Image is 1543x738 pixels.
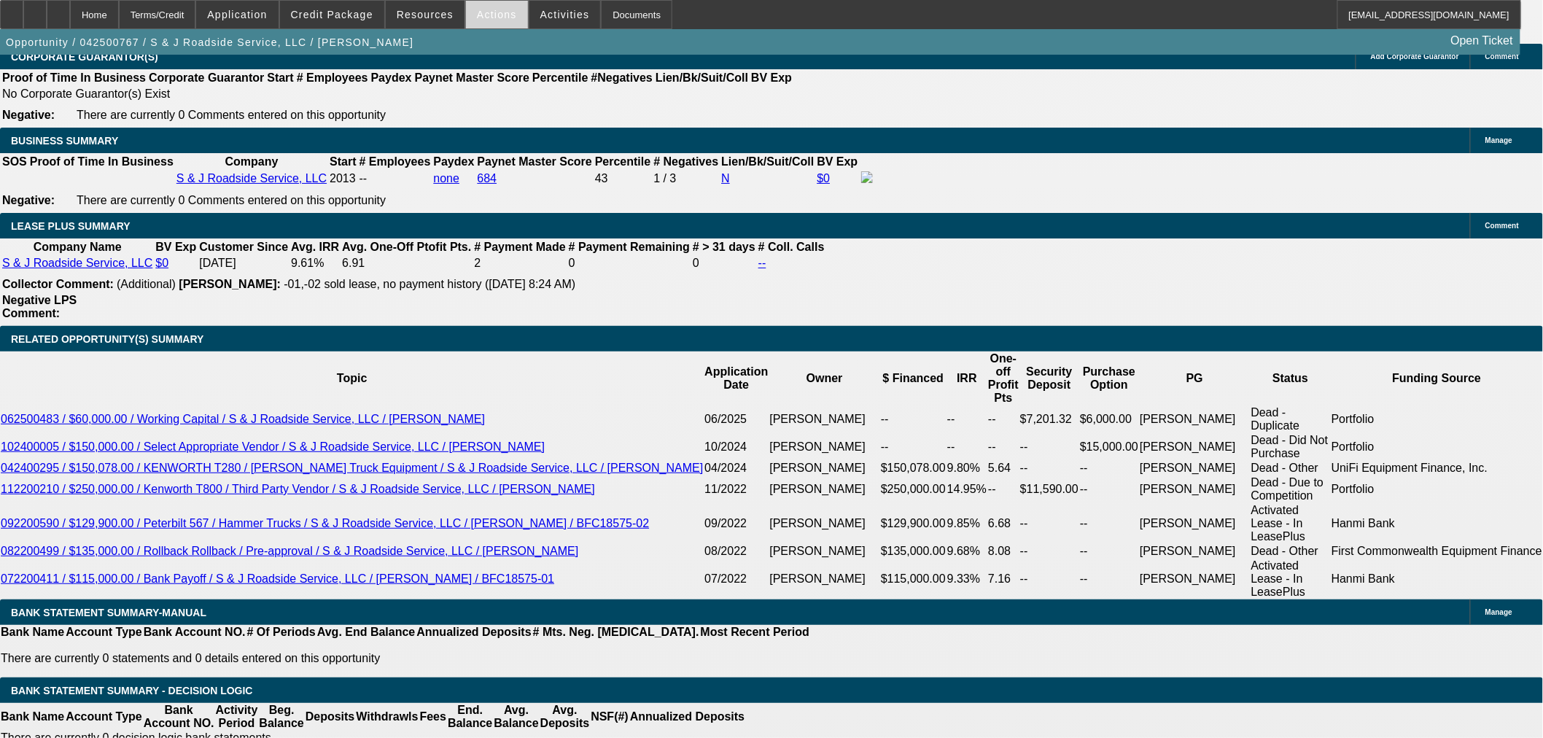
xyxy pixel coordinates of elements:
td: -- [1079,475,1139,503]
span: Opportunity / 042500767 / S & J Roadside Service, LLC / [PERSON_NAME] [6,36,413,48]
b: Avg. IRR [291,241,339,253]
th: Funding Source [1331,351,1543,405]
span: BANK STATEMENT SUMMARY-MANUAL [11,607,206,618]
b: BV Exp [751,71,792,84]
td: Activated Lease - In LeasePlus [1251,503,1331,544]
th: Most Recent Period [700,625,810,640]
td: $115,000.00 [880,559,947,599]
th: Owner [769,351,881,405]
div: 1 / 3 [653,172,718,185]
span: Resources [397,9,454,20]
span: Add Corporate Guarantor [1371,53,1459,61]
th: Deposits [305,703,356,731]
b: [PERSON_NAME]: [179,278,281,290]
b: Paynet Master Score [478,155,592,168]
td: Activated Lease - In LeasePlus [1251,559,1331,599]
th: Proof of Time In Business [1,71,147,85]
td: [PERSON_NAME] [1139,433,1251,461]
td: [PERSON_NAME] [1139,405,1251,433]
th: Account Type [65,703,143,731]
th: Security Deposit [1019,351,1079,405]
td: -- [880,433,947,461]
span: RELATED OPPORTUNITY(S) SUMMARY [11,333,203,345]
a: 092200590 / $129,900.00 / Peterbilt 567 / Hammer Trucks / S & J Roadside Service, LLC / [PERSON_N... [1,517,649,529]
a: 042400295 / $150,078.00 / KENWORTH T280 / [PERSON_NAME] Truck Equipment / S & J Roadside Service,... [1,462,703,474]
td: [PERSON_NAME] [769,405,881,433]
td: 9.85% [947,503,987,544]
b: Collector Comment: [2,278,114,290]
span: Manage [1485,608,1512,616]
button: Credit Package [280,1,384,28]
span: Bank Statement Summary - Decision Logic [11,685,253,696]
span: Manage [1485,136,1512,144]
td: 6.91 [341,256,472,271]
a: $0 [155,257,168,269]
th: NSF(#) [590,703,629,731]
td: -- [947,433,987,461]
td: [DATE] [198,256,289,271]
th: Fees [419,703,447,731]
div: 43 [595,172,650,185]
b: Avg. One-Off Ptofit Pts. [342,241,471,253]
a: 072200411 / $115,000.00 / Bank Payoff / S & J Roadside Service, LLC / [PERSON_NAME] / BFC18575-01 [1,572,554,585]
td: [PERSON_NAME] [1139,475,1251,503]
td: $15,000.00 [1079,433,1139,461]
a: N [721,172,730,184]
span: -01,-02 sold lease, no payment history ([DATE] 8:24 AM) [284,278,575,290]
span: Activities [540,9,590,20]
b: Customer Since [199,241,288,253]
th: Withdrawls [355,703,419,731]
b: Paydex [433,155,474,168]
th: Bank Account NO. [143,625,246,640]
b: Corporate Guarantor [149,71,264,84]
td: 9.68% [947,544,987,559]
td: -- [1079,544,1139,559]
td: 04/2024 [704,461,769,475]
th: Beg. Balance [258,703,304,731]
td: 8.08 [987,544,1019,559]
th: Proof of Time In Business [29,155,174,169]
span: -- [359,172,368,184]
b: Company [225,155,279,168]
th: Purchase Option [1079,351,1139,405]
span: Comment [1485,222,1519,230]
td: [PERSON_NAME] [769,461,881,475]
th: One-off Profit Pts [987,351,1019,405]
span: LEASE PLUS SUMMARY [11,220,131,232]
td: $150,078.00 [880,461,947,475]
a: -- [758,257,766,269]
td: $250,000.00 [880,475,947,503]
th: IRR [947,351,987,405]
b: BV Exp [155,241,196,253]
th: # Of Periods [246,625,316,640]
th: $ Financed [880,351,947,405]
th: Bank Account NO. [143,703,215,731]
a: 684 [478,172,497,184]
td: $7,201.32 [1019,405,1079,433]
th: Annualized Deposits [629,703,745,731]
td: 10/2024 [704,433,769,461]
td: [PERSON_NAME] [1139,503,1251,544]
td: 5.64 [987,461,1019,475]
td: Portfolio [1331,433,1543,461]
a: 062500483 / $60,000.00 / Working Capital / S & J Roadside Service, LLC / [PERSON_NAME] [1,413,485,425]
td: 09/2022 [704,503,769,544]
td: $129,900.00 [880,503,947,544]
a: S & J Roadside Service, LLC [176,172,327,184]
td: $135,000.00 [880,544,947,559]
td: -- [1019,503,1079,544]
b: #Negatives [591,71,653,84]
th: Activity Period [215,703,259,731]
span: There are currently 0 Comments entered on this opportunity [77,194,386,206]
a: 112200210 / $250,000.00 / Kenworth T800 / Third Party Vendor / S & J Roadside Service, LLC / [PER... [1,483,595,495]
td: Portfolio [1331,405,1543,433]
td: [PERSON_NAME] [769,559,881,599]
b: # Payment Remaining [569,241,690,253]
td: [PERSON_NAME] [1139,559,1251,599]
td: -- [1019,544,1079,559]
td: -- [1079,503,1139,544]
b: # > 31 days [693,241,755,253]
img: facebook-icon.png [861,171,873,183]
b: # Negatives [653,155,718,168]
td: -- [947,405,987,433]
